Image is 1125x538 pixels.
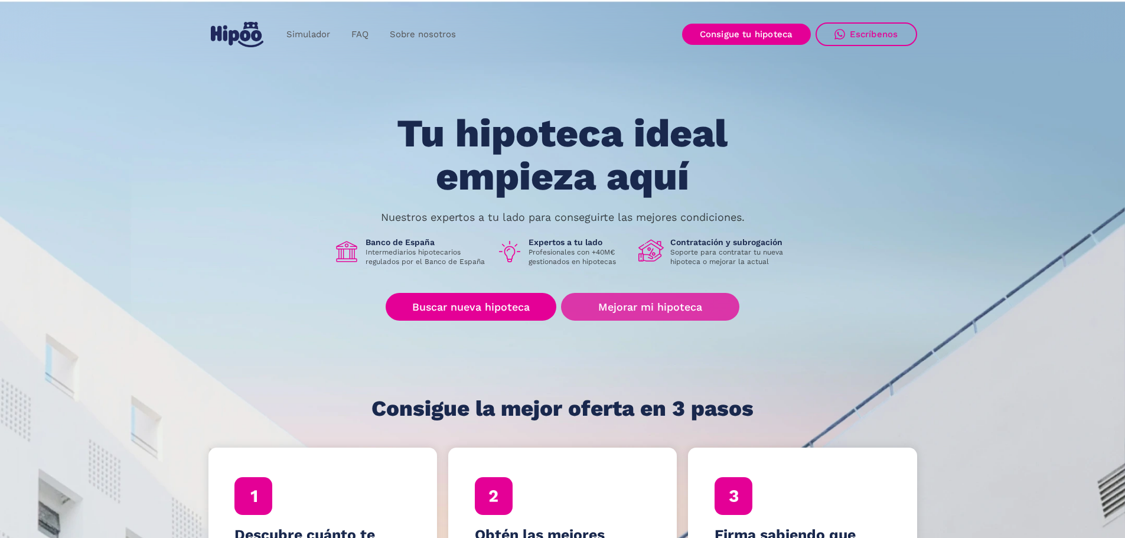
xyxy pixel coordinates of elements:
[850,29,898,40] div: Escríbenos
[670,237,792,247] h1: Contratación y subrogación
[561,293,739,321] a: Mejorar mi hipoteca
[371,397,754,420] h1: Consigue la mejor oferta en 3 pasos
[366,237,487,247] h1: Banco de España
[341,23,379,46] a: FAQ
[366,247,487,266] p: Intermediarios hipotecarios regulados por el Banco de España
[208,17,266,52] a: home
[682,24,811,45] a: Consigue tu hipoteca
[338,112,786,198] h1: Tu hipoteca ideal empieza aquí
[381,213,745,222] p: Nuestros expertos a tu lado para conseguirte las mejores condiciones.
[379,23,467,46] a: Sobre nosotros
[529,237,629,247] h1: Expertos a tu lado
[670,247,792,266] p: Soporte para contratar tu nueva hipoteca o mejorar la actual
[529,247,629,266] p: Profesionales con +40M€ gestionados en hipotecas
[276,23,341,46] a: Simulador
[386,293,556,321] a: Buscar nueva hipoteca
[816,22,917,46] a: Escríbenos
